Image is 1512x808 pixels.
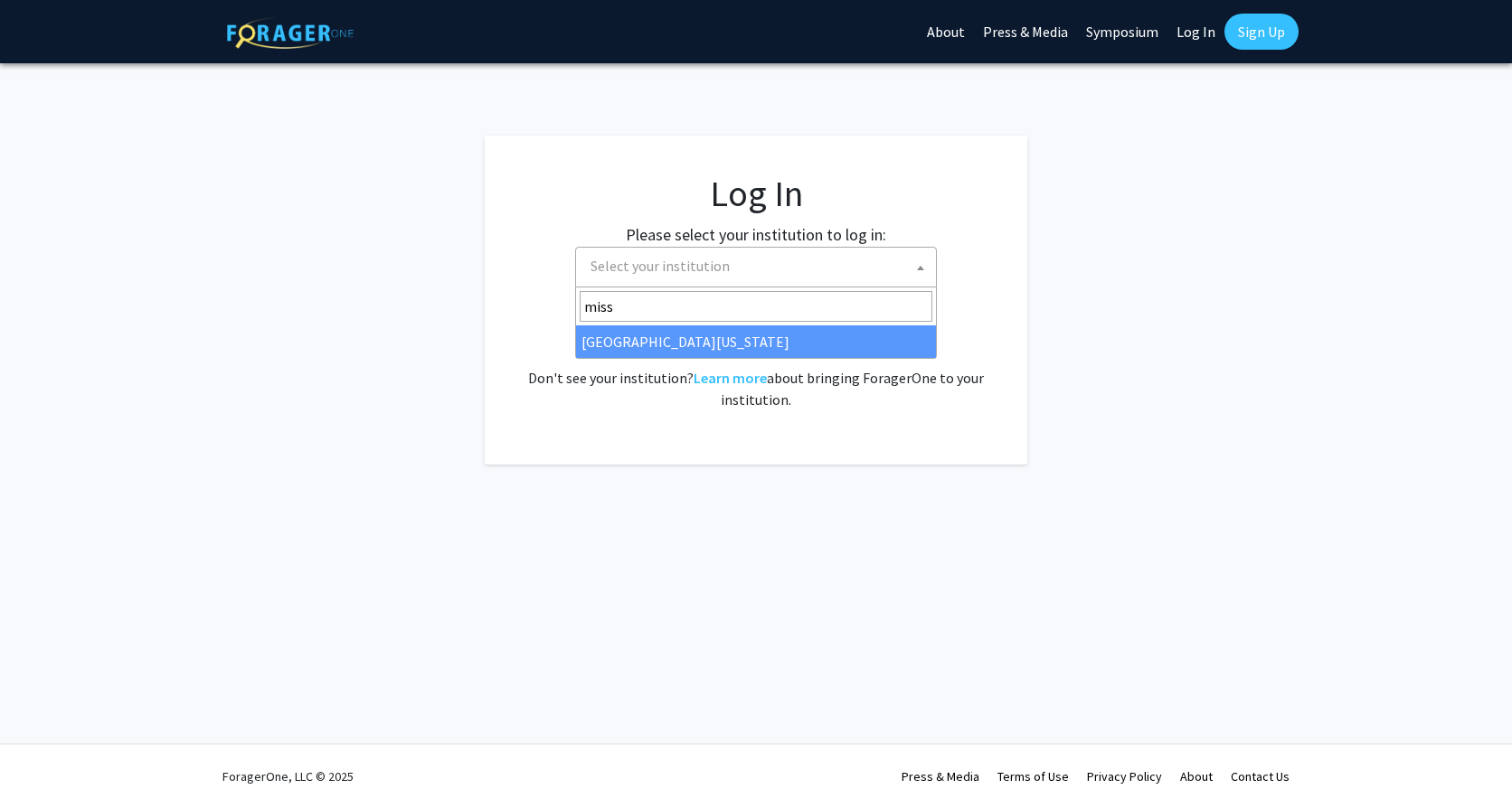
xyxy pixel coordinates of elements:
[1231,768,1290,785] a: Contact Us
[997,768,1069,785] a: Terms of Use
[902,768,979,785] a: Press & Media
[591,257,730,275] span: Select your institution
[222,745,354,808] div: ForagerOne, LLC © 2025
[576,325,936,358] li: [GEOGRAPHIC_DATA][US_STATE]
[521,172,991,215] h1: Log In
[626,222,886,247] label: Please select your institution to log in:
[583,248,936,285] span: Select your institution
[1180,768,1213,785] a: About
[580,291,932,322] input: Search
[14,727,77,794] iframe: Chat
[575,247,937,287] span: Select your institution
[227,17,354,49] img: ForagerOne Logo
[1087,768,1162,785] a: Privacy Policy
[1224,14,1299,50] a: Sign Up
[694,369,767,387] a: Learn more about bringing ForagerOne to your institution
[521,324,991,410] div: No account? . Don't see your institution? about bringing ForagerOne to your institution.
